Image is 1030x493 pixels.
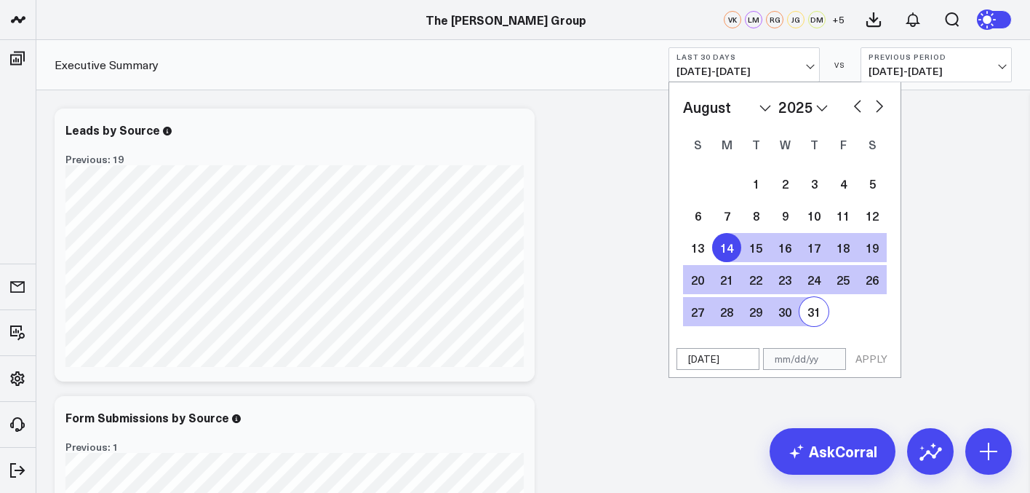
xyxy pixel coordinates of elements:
[808,11,826,28] div: DM
[741,133,770,156] div: Tuesday
[827,60,853,69] div: VS
[65,154,524,165] div: Previous: 19
[869,66,1004,77] span: [DATE] - [DATE]
[676,348,759,370] input: mm/dd/yy
[766,11,783,28] div: RG
[763,348,846,370] input: mm/dd/yy
[676,52,812,61] b: Last 30 Days
[668,47,820,82] button: Last 30 Days[DATE]-[DATE]
[829,11,847,28] button: +5
[858,133,887,156] div: Saturday
[65,409,229,425] div: Form Submissions by Source
[724,11,741,28] div: VK
[832,15,845,25] span: + 5
[676,66,812,77] span: [DATE] - [DATE]
[770,428,895,475] a: AskCorral
[770,133,799,156] div: Wednesday
[745,11,762,28] div: LM
[850,348,893,370] button: APPLY
[426,12,586,28] a: The [PERSON_NAME] Group
[799,133,829,156] div: Thursday
[55,57,159,73] a: Executive Summary
[65,122,160,138] div: Leads by Source
[861,47,1012,82] button: Previous Period[DATE]-[DATE]
[787,11,805,28] div: JG
[683,133,712,156] div: Sunday
[829,133,858,156] div: Friday
[65,441,524,453] div: Previous: 1
[712,133,741,156] div: Monday
[869,52,1004,61] b: Previous Period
